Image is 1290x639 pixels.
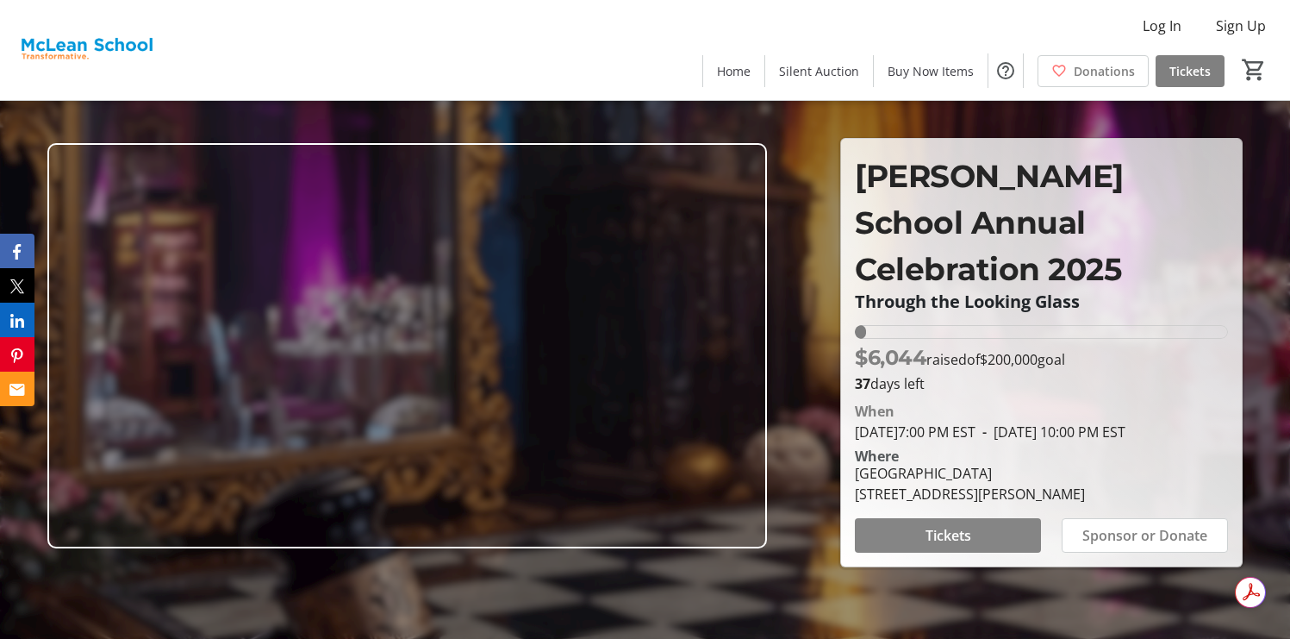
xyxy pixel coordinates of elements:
[1156,55,1225,87] a: Tickets
[1216,16,1266,36] span: Sign Up
[855,325,1228,339] div: 3.02219% of fundraising goal reached
[855,153,1228,292] p: [PERSON_NAME] School Annual Celebration 2025
[1202,12,1280,40] button: Sign Up
[1074,62,1135,80] span: Donations
[980,350,1038,369] span: $200,000
[765,55,873,87] a: Silent Auction
[1169,62,1211,80] span: Tickets
[975,423,1125,442] span: [DATE] 10:00 PM EST
[1038,55,1149,87] a: Donations
[855,374,870,393] span: 37
[1238,54,1269,85] button: Cart
[717,62,751,80] span: Home
[779,62,859,80] span: Silent Auction
[925,525,971,546] span: Tickets
[855,292,1228,311] p: Through the Looking Glass
[10,7,163,93] img: McLean School's Logo
[855,342,1065,373] p: raised of goal
[855,423,975,442] span: [DATE] 7:00 PM EST
[988,53,1023,88] button: Help
[1129,12,1195,40] button: Log In
[855,345,926,370] span: $6,044
[1143,16,1181,36] span: Log In
[975,423,994,442] span: -
[855,401,894,422] div: When
[855,373,1228,394] p: days left
[1062,518,1228,553] button: Sponsor or Donate
[855,463,1085,484] div: [GEOGRAPHIC_DATA]
[1082,525,1207,546] span: Sponsor or Donate
[855,484,1085,504] div: [STREET_ADDRESS][PERSON_NAME]
[703,55,764,87] a: Home
[874,55,988,87] a: Buy Now Items
[855,449,899,463] div: Where
[855,518,1041,553] button: Tickets
[47,143,767,548] img: Campaign CTA Media Photo
[888,62,974,80] span: Buy Now Items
